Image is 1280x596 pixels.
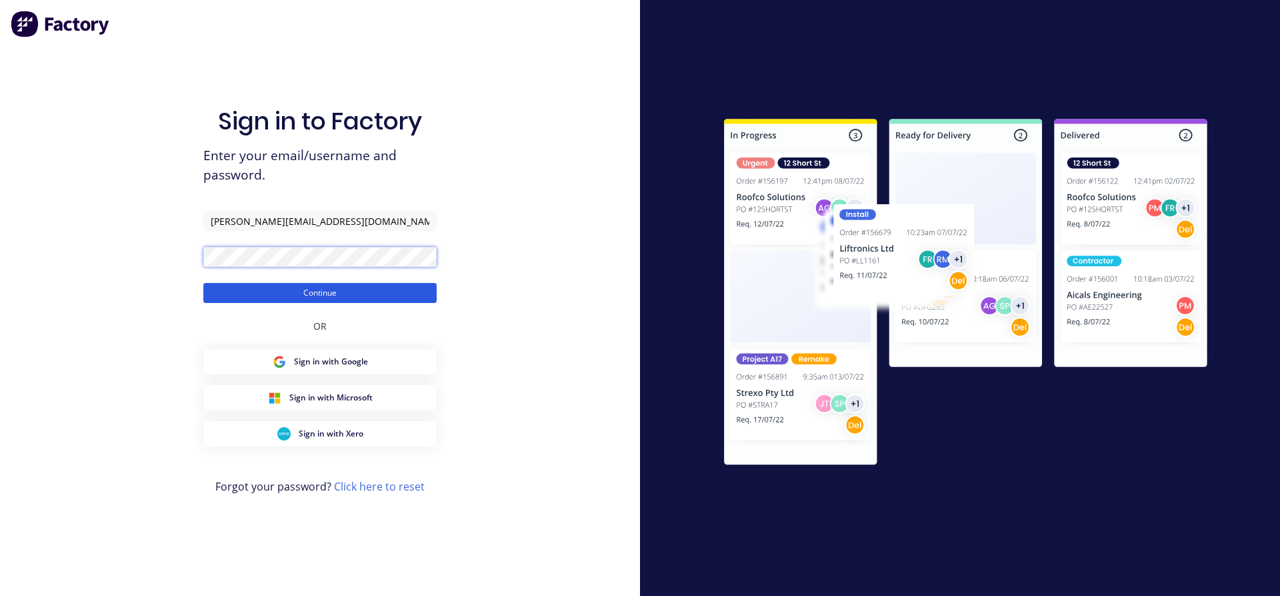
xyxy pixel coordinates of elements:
img: Microsoft Sign in [268,391,281,404]
h1: Sign in to Factory [218,107,422,135]
img: Sign in [695,92,1237,497]
button: Google Sign inSign in with Google [203,349,437,374]
span: Forgot your password? [215,479,425,495]
span: Sign in with Google [294,356,368,368]
div: OR [313,303,327,349]
span: Sign in with Microsoft [289,392,373,404]
span: Enter your email/username and password. [203,146,437,185]
img: Google Sign in [273,355,286,368]
img: Xero Sign in [277,427,291,440]
button: Continue [203,283,437,303]
a: Click here to reset [334,479,425,494]
input: Email/Username [203,211,437,231]
button: Microsoft Sign inSign in with Microsoft [203,385,437,410]
span: Sign in with Xero [299,428,363,440]
img: Factory [11,11,111,37]
button: Xero Sign inSign in with Xero [203,421,437,446]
